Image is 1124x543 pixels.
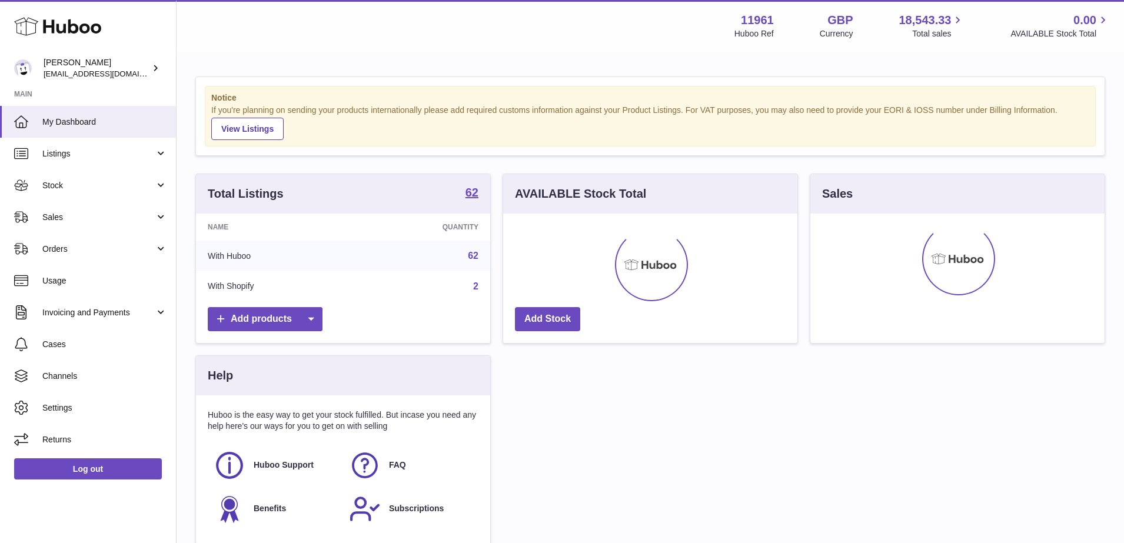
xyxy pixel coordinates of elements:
a: Huboo Support [214,449,337,481]
a: Benefits [214,493,337,525]
span: Settings [42,402,167,414]
span: Benefits [254,503,286,514]
td: With Shopify [196,271,355,302]
a: 62 [468,251,478,261]
a: 18,543.33 Total sales [899,12,965,39]
span: [EMAIL_ADDRESS][DOMAIN_NAME] [44,69,173,78]
a: View Listings [211,118,284,140]
div: [PERSON_NAME] [44,57,149,79]
span: Orders [42,244,155,255]
th: Quantity [355,214,490,241]
strong: 62 [465,186,478,198]
a: Add products [208,307,322,331]
span: Channels [42,371,167,382]
a: Add Stock [515,307,580,331]
a: 62 [465,186,478,201]
span: 0.00 [1073,12,1096,28]
td: With Huboo [196,241,355,271]
h3: Total Listings [208,186,284,202]
div: Currency [820,28,853,39]
h3: AVAILABLE Stock Total [515,186,646,202]
a: Subscriptions [349,493,473,525]
strong: Notice [211,92,1089,104]
span: Cases [42,339,167,350]
span: 18,543.33 [899,12,951,28]
h3: Help [208,368,233,384]
span: Invoicing and Payments [42,307,155,318]
a: 2 [473,281,478,291]
span: Stock [42,180,155,191]
th: Name [196,214,355,241]
span: Usage [42,275,167,287]
span: Listings [42,148,155,159]
span: My Dashboard [42,116,167,128]
span: AVAILABLE Stock Total [1010,28,1110,39]
strong: GBP [827,12,853,28]
a: 0.00 AVAILABLE Stock Total [1010,12,1110,39]
span: Returns [42,434,167,445]
div: If you're planning on sending your products internationally please add required customs informati... [211,105,1089,140]
p: Huboo is the easy way to get your stock fulfilled. But incase you need any help here's our ways f... [208,409,478,432]
a: Log out [14,458,162,479]
span: Subscriptions [389,503,444,514]
span: Huboo Support [254,459,314,471]
span: Total sales [912,28,965,39]
h3: Sales [822,186,853,202]
div: Huboo Ref [734,28,774,39]
strong: 11961 [741,12,774,28]
img: internalAdmin-11961@internal.huboo.com [14,59,32,77]
a: FAQ [349,449,473,481]
span: FAQ [389,459,406,471]
span: Sales [42,212,155,223]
